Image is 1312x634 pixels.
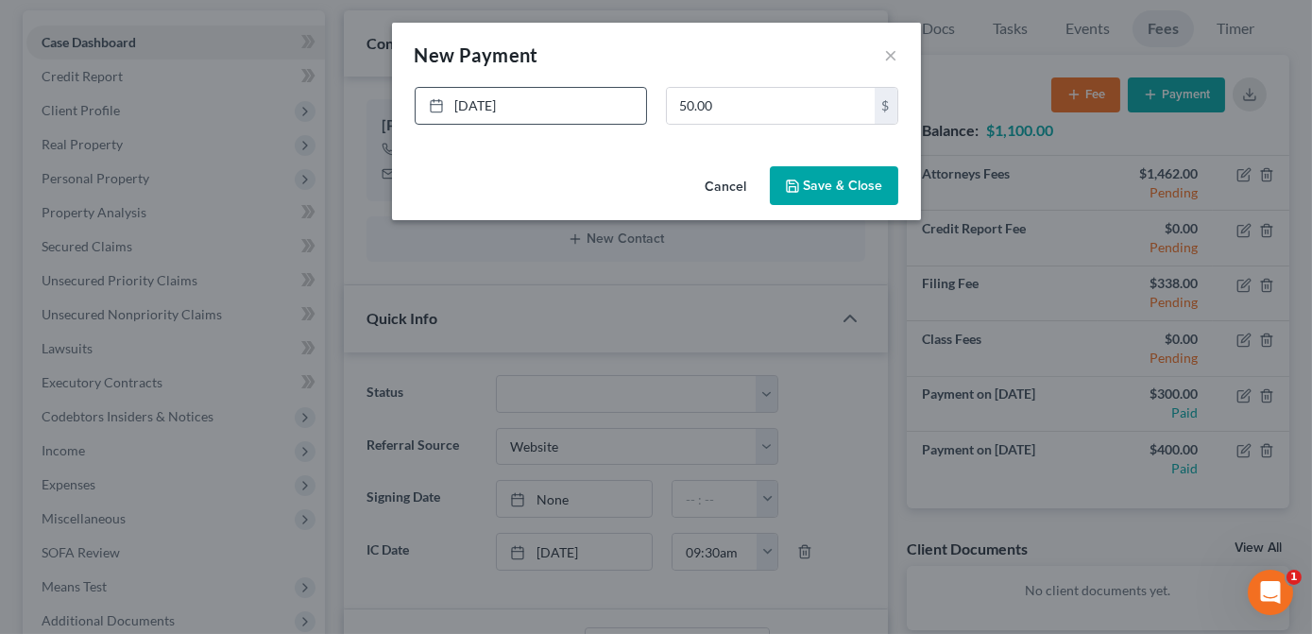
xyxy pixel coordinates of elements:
span: 1 [1286,570,1302,585]
button: × [885,43,898,66]
input: 0.00 [667,88,875,124]
iframe: Intercom live chat [1248,570,1293,615]
span: New Payment [415,43,538,66]
button: Save & Close [770,166,898,206]
a: [DATE] [416,88,646,124]
div: $ [875,88,897,124]
button: Cancel [690,168,762,206]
